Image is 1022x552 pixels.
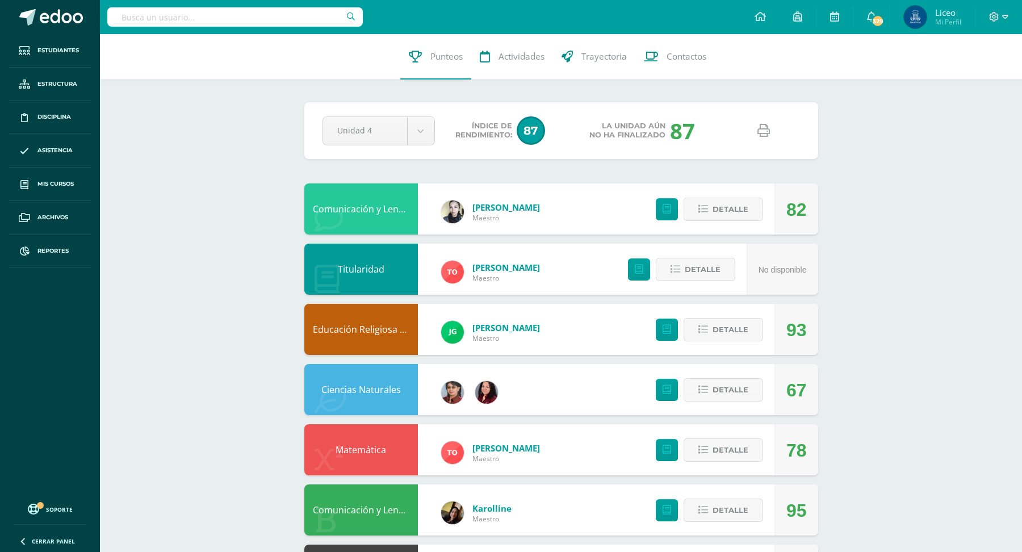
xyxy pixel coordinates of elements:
img: 62738a800ecd8b6fa95d10d0b85c3dbc.png [441,381,464,404]
span: Estudiantes [37,46,79,55]
span: Liceo [935,7,961,18]
span: Cerrar panel [32,537,75,545]
img: 1c811e9e7f454fa9ffc50b5577646b50.png [904,6,927,28]
span: Detalle [713,379,748,400]
img: 756ce12fb1b4cf9faf9189d656ca7749.png [441,261,464,283]
span: Maestro [472,273,540,283]
a: Trayectoria [553,34,635,80]
span: Trayectoria [581,51,627,62]
a: Comunicación y Lenguaje, Idioma Extranjero Inglés [313,203,530,215]
a: Punteos [400,34,471,80]
div: Comunicación y Lenguaje, Idioma Español [304,484,418,536]
a: Disciplina [9,101,91,135]
div: 87 [670,116,695,145]
span: 87 [517,116,545,145]
button: Detalle [684,318,763,341]
span: Punteos [430,51,463,62]
span: Maestro [472,454,540,463]
a: Asistencia [9,134,91,168]
div: Ciencias Naturales [304,364,418,415]
button: Detalle [656,258,735,281]
span: Detalle [713,500,748,521]
span: Mi Perfil [935,17,961,27]
div: Titularidad [304,244,418,295]
input: Busca un usuario... [107,7,363,27]
a: [PERSON_NAME] [472,262,540,273]
a: Ciencias Naturales [321,383,401,396]
span: No disponible [759,265,807,274]
button: Detalle [684,378,763,402]
img: fb79f5a91a3aae58e4c0de196cfe63c7.png [441,501,464,524]
div: Matemática [304,424,418,475]
span: Archivos [37,213,68,222]
a: Contactos [635,34,715,80]
a: Matemática [336,444,386,456]
span: Mis cursos [37,179,74,189]
a: Archivos [9,201,91,235]
div: 82 [786,184,807,235]
img: 119c9a59dca757fc394b575038654f60.png [441,200,464,223]
span: Detalle [713,199,748,220]
span: La unidad aún no ha finalizado [589,122,665,140]
a: Comunicación y Lenguaje, Idioma Español [313,504,492,516]
span: Asistencia [37,146,73,155]
img: 756ce12fb1b4cf9faf9189d656ca7749.png [441,441,464,464]
button: Detalle [684,499,763,522]
img: 3da61d9b1d2c0c7b8f7e89c78bbce001.png [441,321,464,344]
span: Índice de Rendimiento: [455,122,512,140]
a: Reportes [9,235,91,268]
span: Maestro [472,333,540,343]
div: Comunicación y Lenguaje, Idioma Extranjero Inglés [304,183,418,235]
span: Detalle [713,440,748,461]
button: Detalle [684,198,763,221]
a: [PERSON_NAME] [472,322,540,333]
a: Unidad 4 [323,117,434,145]
a: Mis cursos [9,168,91,201]
div: 78 [786,425,807,476]
a: Karolline [472,503,512,514]
span: 329 [872,15,884,27]
span: Contactos [667,51,706,62]
div: 93 [786,304,807,356]
div: Educación Religiosa Escolar [304,304,418,355]
a: Soporte [14,501,86,516]
span: Maestro [472,213,540,223]
a: Titularidad [338,263,384,275]
a: [PERSON_NAME] [472,442,540,454]
a: Educación Religiosa Escolar [313,323,431,336]
a: Estudiantes [9,34,91,68]
span: Maestro [472,514,512,524]
span: Detalle [713,319,748,340]
span: Soporte [46,505,73,513]
span: Estructura [37,80,77,89]
img: 7420dd8cffec07cce464df0021f01d4a.png [475,381,498,404]
a: Estructura [9,68,91,101]
div: 95 [786,485,807,536]
span: Detalle [685,259,721,280]
div: 67 [786,365,807,416]
button: Detalle [684,438,763,462]
span: Reportes [37,246,69,256]
span: Actividades [499,51,544,62]
span: Disciplina [37,112,71,122]
a: Actividades [471,34,553,80]
a: [PERSON_NAME] [472,202,540,213]
span: Unidad 4 [337,117,393,144]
